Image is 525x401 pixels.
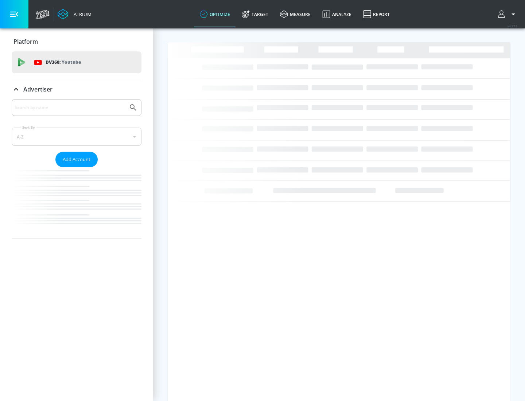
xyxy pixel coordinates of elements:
[357,1,396,27] a: Report
[58,9,92,20] a: Atrium
[12,128,141,146] div: A-Z
[316,1,357,27] a: Analyze
[194,1,236,27] a: optimize
[12,167,141,238] nav: list of Advertiser
[71,11,92,17] div: Atrium
[23,85,52,93] p: Advertiser
[507,24,518,28] span: v 4.22.2
[12,79,141,100] div: Advertiser
[63,155,90,164] span: Add Account
[12,31,141,52] div: Platform
[13,38,38,46] p: Platform
[62,58,81,66] p: Youtube
[12,51,141,73] div: DV360: Youtube
[274,1,316,27] a: measure
[12,99,141,238] div: Advertiser
[21,125,36,130] label: Sort By
[15,103,125,112] input: Search by name
[236,1,274,27] a: Target
[46,58,81,66] p: DV360:
[55,152,98,167] button: Add Account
